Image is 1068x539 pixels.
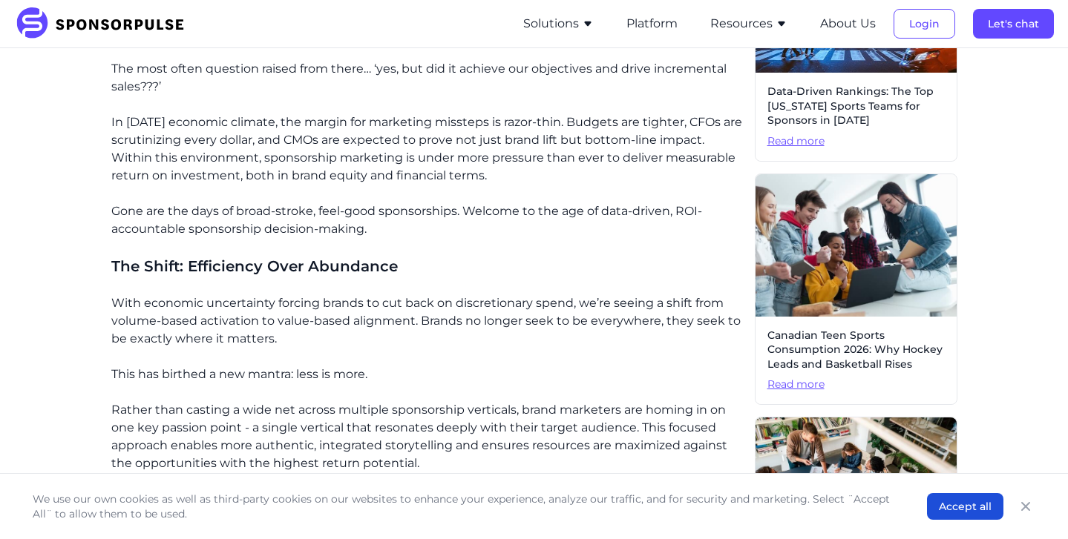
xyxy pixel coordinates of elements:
span: The Shift: Efficiency Over Abundance [111,257,398,275]
img: Getty images courtesy of Unsplash [756,174,957,317]
button: Accept all [927,493,1003,520]
p: With economic uncertainty forcing brands to cut back on discretionary spend, we’re seeing a shift... [111,294,743,348]
button: About Us [820,15,876,33]
span: Read more [767,377,945,392]
p: We use our own cookies as well as third-party cookies on our websites to enhance your experience,... [33,492,897,521]
span: Canadian Teen Sports Consumption 2026: Why Hockey Leads and Basketball Rises [767,328,945,372]
a: Platform [626,17,678,30]
span: Data-Driven Rankings: The Top [US_STATE] Sports Teams for Sponsors in [DATE] [767,85,945,128]
button: Let's chat [973,9,1054,39]
a: Let's chat [973,17,1054,30]
a: Login [894,17,955,30]
button: Login [894,9,955,39]
a: About Us [820,17,876,30]
button: Resources [710,15,787,33]
p: Rather than casting a wide net across multiple sponsorship verticals, brand marketers are homing ... [111,401,743,472]
p: In [DATE] economic climate, the margin for marketing missteps is razor-thin. Budgets are tighter,... [111,113,743,185]
button: Solutions [523,15,594,33]
button: Platform [626,15,678,33]
img: SponsorPulse [15,7,195,40]
p: The most often question raised from there… ‘yes, but did it achieve our objectives and drive incr... [111,60,743,96]
p: This has birthed a new mantra: less is more. [111,366,743,383]
p: Gone are the days of broad-stroke, feel-good sponsorships. Welcome to the age of data-driven, ROI... [111,202,743,238]
a: Canadian Teen Sports Consumption 2026: Why Hockey Leads and Basketball RisesRead more [755,173,957,405]
span: Read more [767,134,945,149]
iframe: Chat Widget [994,468,1068,539]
